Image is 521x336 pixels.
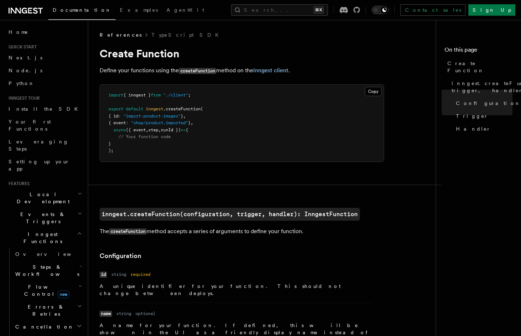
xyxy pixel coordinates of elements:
span: async [113,127,126,132]
span: runId }) [161,127,181,132]
kbd: ⌘K [314,6,324,14]
p: A unique identifier for your function. This should not change between deploys. [100,283,373,297]
span: , [146,127,148,132]
span: Your first Functions [9,119,51,132]
button: Inngest Functions [6,228,84,248]
a: Trigger [453,110,512,122]
p: Define your functions using the method on the . [100,65,384,76]
a: AgentKit [162,2,208,19]
a: Contact sales [400,4,466,16]
a: inngest.createFunction(configuration, trigger, handler): InngestFunction [100,208,360,221]
code: name [100,311,112,317]
a: inngest.createFunction(configuration, trigger, handler): InngestFunction [449,77,512,97]
dd: required [131,272,150,277]
span: } [108,141,111,146]
span: Install the SDK [9,106,82,112]
span: // Your function code [118,134,171,139]
span: Features [6,181,30,187]
span: Python [9,80,34,86]
span: ({ event [126,127,146,132]
a: Home [6,26,84,38]
a: Install the SDK [6,103,84,115]
code: createFunction [179,68,216,74]
span: Home [9,28,28,36]
span: Local Development [6,191,78,205]
span: Quick start [6,44,37,50]
a: Your first Functions [6,115,84,135]
code: createFunction [109,229,147,235]
h4: On this page [445,46,512,57]
a: Handler [453,122,512,135]
span: Trigger [456,112,488,120]
span: Create Function [447,60,512,74]
code: id [100,272,107,278]
a: Create Function [445,57,512,77]
span: , [191,120,193,125]
span: import [108,93,123,98]
span: Handler [456,125,491,132]
button: Errors & Retries [12,300,84,320]
span: Leveraging Steps [9,139,69,152]
span: { [186,127,188,132]
span: .createFunction [163,106,201,111]
a: Next.js [6,51,84,64]
a: Leveraging Steps [6,135,84,155]
span: : [126,120,128,125]
button: Search...⌘K [231,4,328,16]
span: from [151,93,161,98]
dd: string [111,272,126,277]
span: "shop/product.imported" [131,120,188,125]
span: References [100,31,142,38]
span: : [118,114,121,119]
button: Copy [365,87,382,96]
span: } [188,120,191,125]
span: new [58,290,69,298]
span: default [126,106,143,111]
span: { id [108,114,118,119]
button: Flow Controlnew [12,280,84,300]
a: Node.js [6,64,84,77]
span: } [181,114,183,119]
span: export [108,106,123,111]
span: , [158,127,161,132]
a: Configuration [100,251,141,261]
h1: Create Function [100,47,384,60]
a: Setting up your app [6,155,84,175]
span: Inngest tour [6,95,40,101]
span: => [181,127,186,132]
span: Steps & Workflows [12,263,79,278]
span: Documentation [53,7,111,13]
span: ); [108,148,113,153]
a: Examples [116,2,162,19]
span: Node.js [9,68,42,73]
button: Cancellation [12,320,84,333]
span: Events & Triggers [6,211,78,225]
span: Cancellation [12,323,74,330]
span: inngest [146,106,163,111]
a: Inngest client [253,67,288,74]
span: { inngest } [123,93,151,98]
button: Events & Triggers [6,208,84,228]
span: Next.js [9,55,42,61]
span: "./client" [163,93,188,98]
span: ; [188,93,191,98]
span: Overview [15,251,89,257]
span: ( [201,106,203,111]
span: "import-product-images" [123,114,181,119]
dd: string [116,311,131,316]
a: Python [6,77,84,90]
a: TypeScript SDK [151,31,223,38]
p: The method accepts a series of arguments to define your function. [100,226,384,237]
span: Errors & Retries [12,303,77,317]
button: Toggle dark mode [372,6,389,14]
span: AgentKit [166,7,204,13]
dd: optional [135,311,155,316]
a: Configuration [453,97,512,110]
span: { event [108,120,126,125]
a: Sign Up [468,4,515,16]
span: step [148,127,158,132]
a: Documentation [48,2,116,20]
span: Flow Control [12,283,78,298]
a: Overview [12,248,84,261]
button: Steps & Workflows [12,261,84,280]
